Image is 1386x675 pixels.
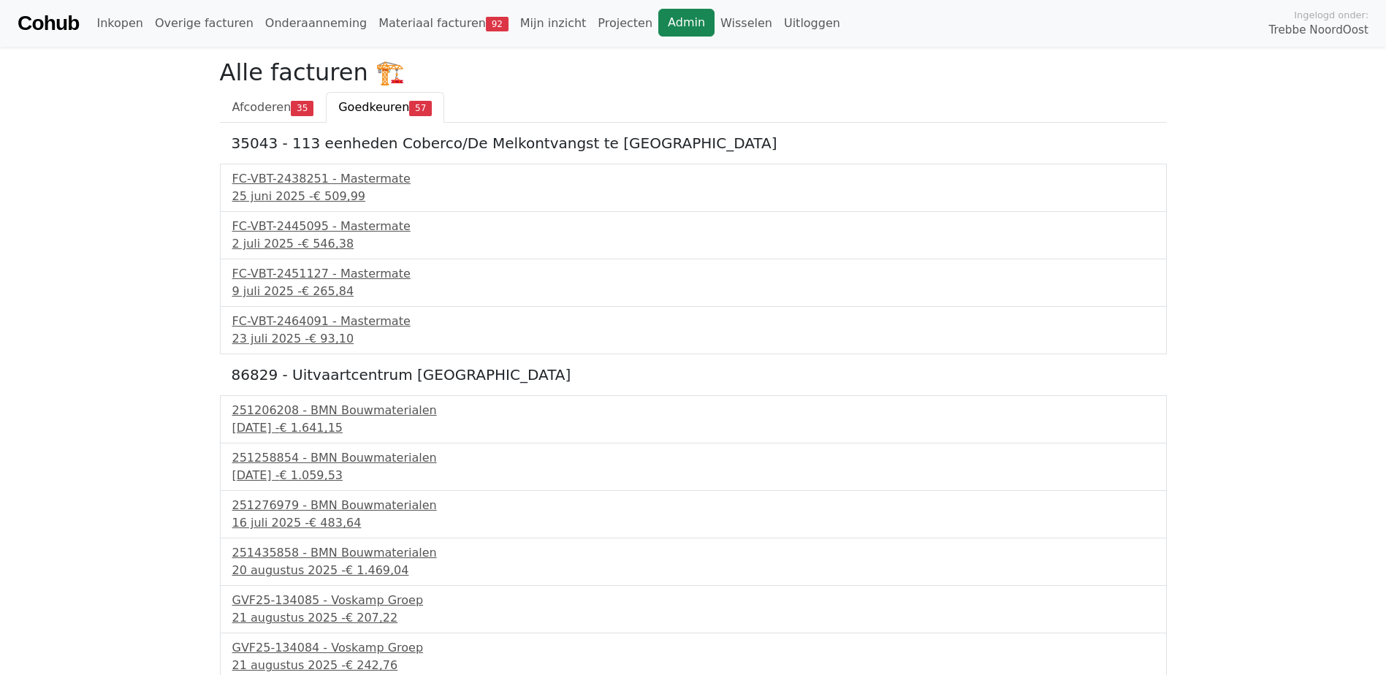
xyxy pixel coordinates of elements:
span: € 509,99 [313,189,365,203]
span: € 1.641,15 [279,421,343,435]
span: 92 [486,17,509,31]
div: 21 augustus 2025 - [232,609,1154,627]
div: FC-VBT-2451127 - Mastermate [232,265,1154,283]
a: Materiaal facturen92 [373,9,514,38]
a: FC-VBT-2464091 - Mastermate23 juli 2025 -€ 93,10 [232,313,1154,348]
div: 9 juli 2025 - [232,283,1154,300]
div: 251435858 - BMN Bouwmaterialen [232,544,1154,562]
div: FC-VBT-2438251 - Mastermate [232,170,1154,188]
div: FC-VBT-2464091 - Mastermate [232,313,1154,330]
span: € 242,76 [346,658,397,672]
div: 251206208 - BMN Bouwmaterialen [232,402,1154,419]
a: Cohub [18,6,79,41]
a: Uitloggen [778,9,846,38]
h5: 86829 - Uitvaartcentrum [GEOGRAPHIC_DATA] [232,366,1155,384]
div: FC-VBT-2445095 - Mastermate [232,218,1154,235]
div: 16 juli 2025 - [232,514,1154,532]
a: 251206208 - BMN Bouwmaterialen[DATE] -€ 1.641,15 [232,402,1154,437]
a: GVF25-134084 - Voskamp Groep21 augustus 2025 -€ 242,76 [232,639,1154,674]
div: 2 juli 2025 - [232,235,1154,253]
div: GVF25-134085 - Voskamp Groep [232,592,1154,609]
div: [DATE] - [232,467,1154,484]
span: Trebbe NoordOost [1269,22,1368,39]
div: 21 augustus 2025 - [232,657,1154,674]
span: Afcoderen [232,100,292,114]
a: Goedkeuren57 [326,92,444,123]
a: FC-VBT-2438251 - Mastermate25 juni 2025 -€ 509,99 [232,170,1154,205]
a: Onderaanneming [259,9,373,38]
a: Projecten [592,9,658,38]
a: 251276979 - BMN Bouwmaterialen16 juli 2025 -€ 483,64 [232,497,1154,532]
div: GVF25-134084 - Voskamp Groep [232,639,1154,657]
span: € 265,84 [302,284,354,298]
a: Inkopen [91,9,148,38]
a: FC-VBT-2451127 - Mastermate9 juli 2025 -€ 265,84 [232,265,1154,300]
a: Wisselen [715,9,778,38]
span: Goedkeuren [338,100,409,114]
a: Mijn inzicht [514,9,593,38]
a: GVF25-134085 - Voskamp Groep21 augustus 2025 -€ 207,22 [232,592,1154,627]
span: € 93,10 [309,332,354,346]
div: 23 juli 2025 - [232,330,1154,348]
span: € 1.059,53 [279,468,343,482]
span: € 207,22 [346,611,397,625]
span: 35 [291,101,313,115]
a: Afcoderen35 [220,92,327,123]
span: € 546,38 [302,237,354,251]
div: 20 augustus 2025 - [232,562,1154,579]
a: FC-VBT-2445095 - Mastermate2 juli 2025 -€ 546,38 [232,218,1154,253]
h2: Alle facturen 🏗️ [220,58,1167,86]
span: 57 [409,101,432,115]
span: € 1.469,04 [346,563,409,577]
a: Admin [658,9,715,37]
a: 251435858 - BMN Bouwmaterialen20 augustus 2025 -€ 1.469,04 [232,544,1154,579]
div: 251276979 - BMN Bouwmaterialen [232,497,1154,514]
a: 251258854 - BMN Bouwmaterialen[DATE] -€ 1.059,53 [232,449,1154,484]
div: 25 juni 2025 - [232,188,1154,205]
div: [DATE] - [232,419,1154,437]
span: Ingelogd onder: [1294,8,1368,22]
a: Overige facturen [149,9,259,38]
span: € 483,64 [309,516,361,530]
div: 251258854 - BMN Bouwmaterialen [232,449,1154,467]
h5: 35043 - 113 eenheden Coberco/De Melkontvangst te [GEOGRAPHIC_DATA] [232,134,1155,152]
